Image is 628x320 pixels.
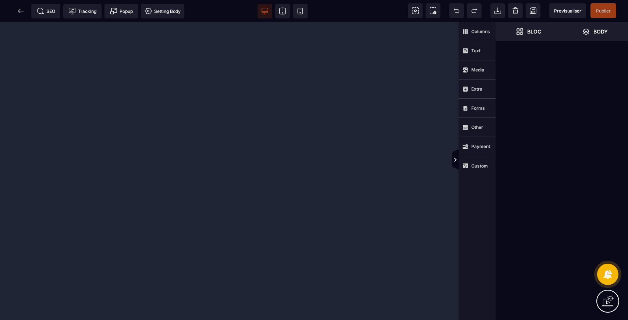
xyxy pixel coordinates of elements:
[471,48,480,53] strong: Text
[596,8,611,14] span: Publier
[408,3,423,18] span: View components
[110,7,133,15] span: Popup
[37,7,55,15] span: SEO
[471,105,485,111] strong: Forms
[549,3,586,18] span: Preview
[471,124,483,130] strong: Other
[562,22,628,41] span: Open Layer Manager
[68,7,96,15] span: Tracking
[471,144,490,149] strong: Payment
[471,29,490,34] strong: Columns
[593,29,608,34] strong: Body
[471,163,488,169] strong: Custom
[145,7,181,15] span: Setting Body
[471,67,484,73] strong: Media
[496,22,562,41] span: Open Blocks
[471,86,482,92] strong: Extra
[527,29,541,34] strong: Bloc
[426,3,440,18] span: Screenshot
[554,8,581,14] span: Previsualiser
